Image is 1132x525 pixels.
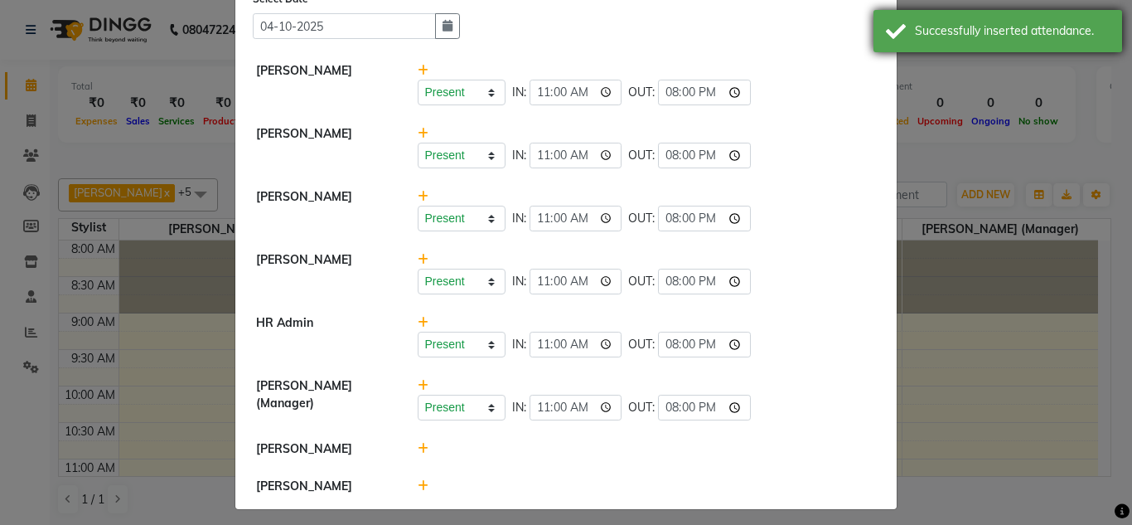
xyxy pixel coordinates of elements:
div: [PERSON_NAME] [244,62,405,105]
div: Successfully inserted attendance. [915,22,1110,40]
span: OUT: [628,273,655,290]
span: OUT: [628,336,655,353]
div: [PERSON_NAME] (Manager) [244,377,405,420]
span: OUT: [628,210,655,227]
span: IN: [512,210,526,227]
span: IN: [512,336,526,353]
div: [PERSON_NAME] [244,478,405,495]
span: IN: [512,147,526,164]
span: OUT: [628,399,655,416]
span: IN: [512,84,526,101]
div: [PERSON_NAME] [244,440,405,458]
span: IN: [512,399,526,416]
span: IN: [512,273,526,290]
div: [PERSON_NAME] [244,251,405,294]
div: HR Admin [244,314,405,357]
div: [PERSON_NAME] [244,125,405,168]
span: OUT: [628,147,655,164]
div: [PERSON_NAME] [244,188,405,231]
span: OUT: [628,84,655,101]
input: Select date [253,13,436,39]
